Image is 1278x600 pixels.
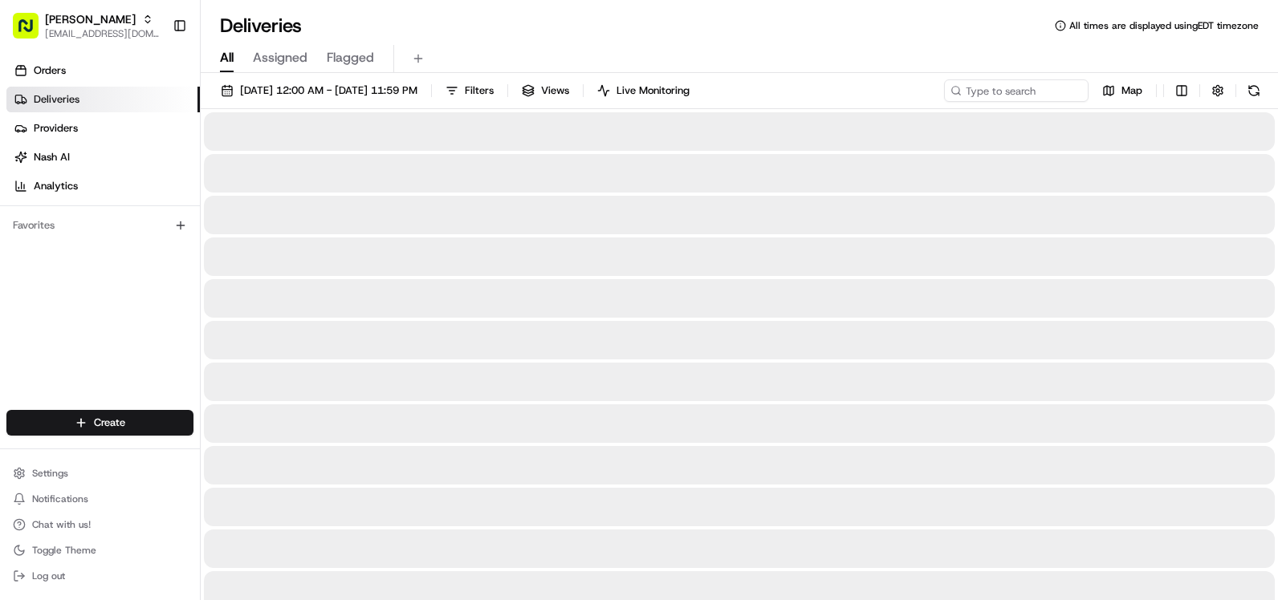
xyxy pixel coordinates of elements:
h1: Deliveries [220,13,302,39]
a: Deliveries [6,87,200,112]
span: Toggle Theme [32,544,96,557]
span: Assigned [253,48,307,67]
button: Filters [438,79,501,102]
span: Analytics [34,179,78,193]
button: [EMAIL_ADDRESS][DOMAIN_NAME] [45,27,160,40]
input: Type to search [944,79,1089,102]
button: Log out [6,565,193,587]
button: Refresh [1243,79,1265,102]
button: [PERSON_NAME] [45,11,136,27]
button: Map [1095,79,1150,102]
span: Flagged [327,48,374,67]
button: Live Monitoring [590,79,697,102]
button: Views [515,79,576,102]
span: Create [94,416,125,430]
button: Chat with us! [6,513,193,536]
span: Filters [465,83,494,98]
span: Chat with us! [32,518,91,531]
span: [DATE] 12:00 AM - [DATE] 11:59 PM [240,83,417,98]
button: Toggle Theme [6,539,193,561]
span: Notifications [32,493,88,505]
span: Nash AI [34,150,70,164]
a: Analytics [6,173,200,199]
button: Create [6,410,193,436]
button: Notifications [6,488,193,510]
button: [DATE] 12:00 AM - [DATE] 11:59 PM [214,79,425,102]
span: Deliveries [34,92,79,107]
span: Settings [32,467,68,480]
a: Orders [6,58,200,83]
button: Settings [6,462,193,484]
span: Live Monitoring [617,83,690,98]
a: Providers [6,116,200,141]
span: Map [1121,83,1142,98]
span: Providers [34,121,78,136]
span: Orders [34,63,66,78]
button: [PERSON_NAME][EMAIL_ADDRESS][DOMAIN_NAME] [6,6,166,45]
span: Log out [32,570,65,582]
span: All [220,48,234,67]
span: Views [541,83,569,98]
div: Favorites [6,213,193,238]
a: Nash AI [6,144,200,170]
span: All times are displayed using EDT timezone [1069,19,1259,32]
